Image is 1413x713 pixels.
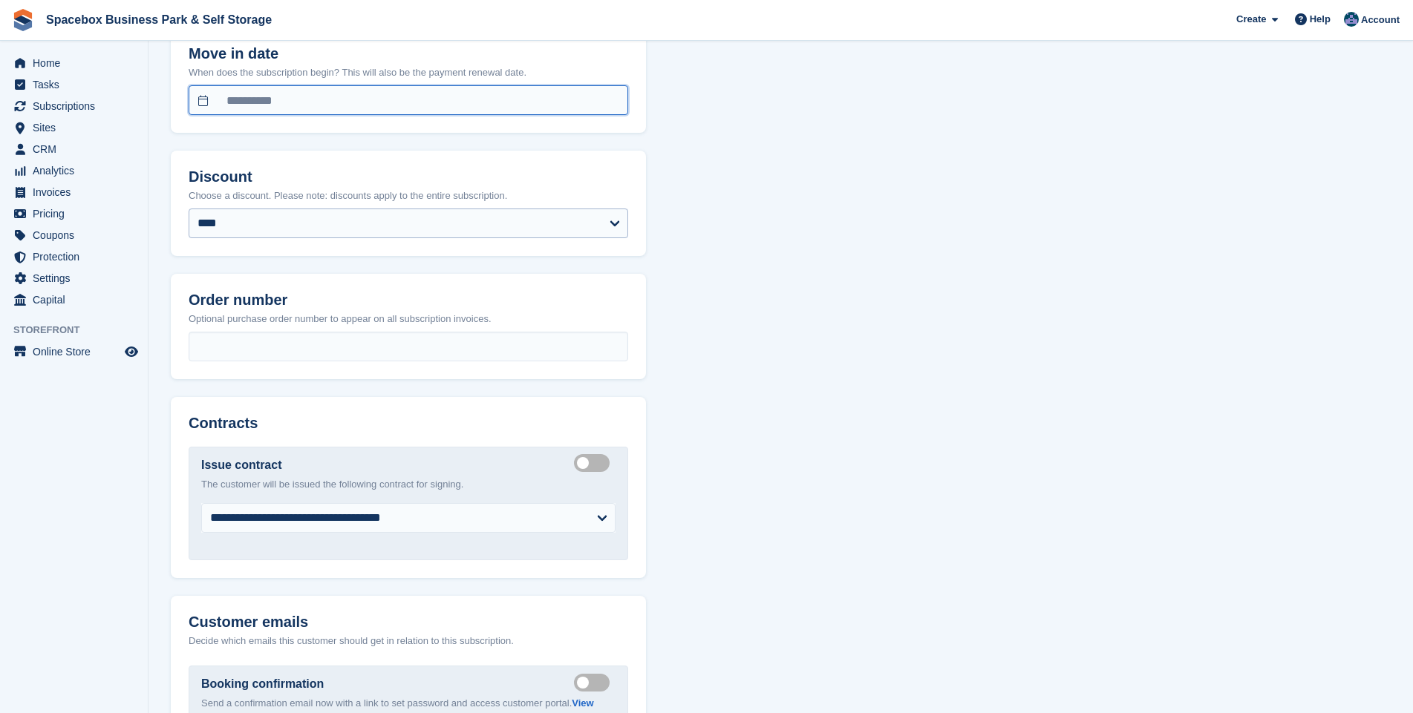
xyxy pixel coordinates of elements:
[7,203,140,224] a: menu
[12,9,34,31] img: stora-icon-8386f47178a22dfd0bd8f6a31ec36ba5ce8667c1dd55bd0f319d3a0aa187defe.svg
[33,289,122,310] span: Capital
[7,96,140,116] a: menu
[33,53,122,73] span: Home
[189,65,628,80] p: When does the subscription begin? This will also be the payment renewal date.
[189,634,628,648] p: Decide which emails this customer should get in relation to this subscription.
[189,614,628,631] h2: Customer emails
[1361,13,1400,27] span: Account
[33,225,122,246] span: Coupons
[7,225,140,246] a: menu
[7,53,140,73] a: menu
[33,139,122,160] span: CRM
[189,312,628,326] p: Optional purchase order number to appear on all subscription invoices.
[33,182,122,203] span: Invoices
[33,341,122,362] span: Online Store
[189,415,628,432] h2: Contracts
[201,456,281,474] label: Issue contract
[7,289,140,310] a: menu
[189,188,628,203] p: Choose a discount. Please note: discounts apply to the entire subscription.
[1344,12,1359,27] img: Daud
[33,246,122,267] span: Protection
[574,681,616,683] label: Send booking confirmation email
[1310,12,1331,27] span: Help
[7,341,140,362] a: menu
[13,323,148,338] span: Storefront
[7,139,140,160] a: menu
[7,246,140,267] a: menu
[33,268,122,289] span: Settings
[33,96,122,116] span: Subscriptions
[33,160,122,181] span: Analytics
[7,182,140,203] a: menu
[40,7,278,32] a: Spacebox Business Park & Self Storage
[7,160,140,181] a: menu
[574,462,616,464] label: Create integrated contract
[33,203,122,224] span: Pricing
[7,268,140,289] a: menu
[33,117,122,138] span: Sites
[7,74,140,95] a: menu
[201,477,616,492] p: The customer will be issued the following contract for signing.
[123,343,140,361] a: Preview store
[33,74,122,95] span: Tasks
[189,292,628,309] h2: Order number
[201,675,324,693] label: Booking confirmation
[189,45,628,62] h2: Move in date
[1236,12,1266,27] span: Create
[189,168,628,185] h2: Discount
[7,117,140,138] a: menu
